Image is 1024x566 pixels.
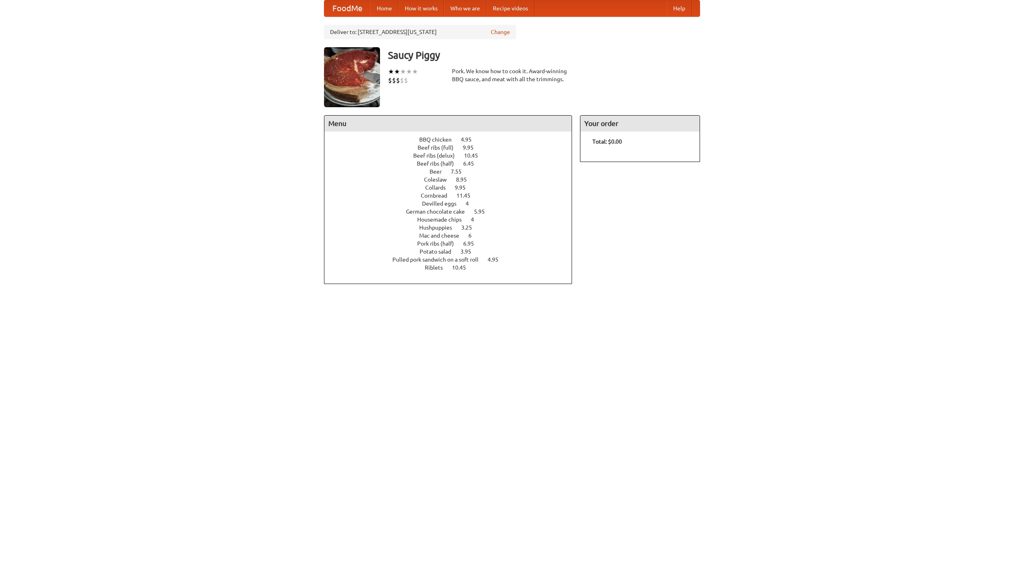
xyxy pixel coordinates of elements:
h4: Menu [324,116,572,132]
li: $ [400,76,404,85]
h4: Your order [580,116,700,132]
span: BBQ chicken [419,136,460,143]
a: Pulled pork sandwich on a soft roll 4.95 [392,256,513,263]
h3: Saucy Piggy [388,47,700,63]
a: Help [667,0,692,16]
li: ★ [394,67,400,76]
span: Beer [430,168,450,175]
span: 9.95 [463,144,482,151]
span: Pulled pork sandwich on a soft roll [392,256,486,263]
a: FoodMe [324,0,370,16]
a: Devilled eggs 4 [422,200,484,207]
span: Mac and cheese [419,232,467,239]
span: Housemade chips [417,216,470,223]
span: Riblets [425,264,451,271]
a: Beer 7.55 [430,168,476,175]
li: ★ [388,67,394,76]
a: Home [370,0,398,16]
div: Pork. We know how to cook it. Award-winning BBQ sauce, and meat with all the trimmings. [452,67,572,83]
div: Deliver to: [STREET_ADDRESS][US_STATE] [324,25,516,39]
span: Beef ribs (full) [418,144,462,151]
span: German chocolate cake [406,208,473,215]
a: Who we are [444,0,486,16]
li: $ [404,76,408,85]
span: 8.95 [456,176,475,183]
span: 4.95 [488,256,506,263]
span: Hushpuppies [419,224,460,231]
span: 5.95 [474,208,493,215]
span: Cornbread [421,192,455,199]
span: 9.95 [455,184,474,191]
a: Change [491,28,510,36]
span: 6.45 [463,160,482,167]
a: BBQ chicken 4.95 [419,136,486,143]
span: Potato salad [420,248,459,255]
a: German chocolate cake 5.95 [406,208,500,215]
a: Riblets 10.45 [425,264,481,271]
b: Total: $0.00 [592,138,622,145]
a: Beef ribs (full) 9.95 [418,144,488,151]
a: Coleslaw 8.95 [424,176,482,183]
span: 11.45 [456,192,478,199]
span: 7.55 [451,168,470,175]
a: Mac and cheese 6 [419,232,486,239]
img: angular.jpg [324,47,380,107]
a: Pork ribs (half) 6.95 [417,240,489,247]
span: Devilled eggs [422,200,464,207]
a: Collards 9.95 [425,184,480,191]
span: Beef ribs (delux) [413,152,463,159]
li: ★ [406,67,412,76]
li: $ [388,76,392,85]
li: $ [392,76,396,85]
a: Beef ribs (half) 6.45 [417,160,489,167]
span: 10.45 [452,264,474,271]
span: 4 [466,200,477,207]
span: Collards [425,184,454,191]
a: Potato salad 3.95 [420,248,486,255]
span: 6 [468,232,480,239]
span: 4.95 [461,136,480,143]
a: Hushpuppies 3.25 [419,224,487,231]
span: Coleslaw [424,176,455,183]
span: 6.95 [463,240,482,247]
a: How it works [398,0,444,16]
a: Beef ribs (delux) 10.45 [413,152,493,159]
a: Housemade chips 4 [417,216,489,223]
span: 10.45 [464,152,486,159]
span: 3.95 [460,248,479,255]
li: ★ [400,67,406,76]
span: Beef ribs (half) [417,160,462,167]
li: $ [396,76,400,85]
a: Recipe videos [486,0,534,16]
span: 3.25 [461,224,480,231]
li: ★ [412,67,418,76]
a: Cornbread 11.45 [421,192,485,199]
span: Pork ribs (half) [417,240,462,247]
span: 4 [471,216,482,223]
